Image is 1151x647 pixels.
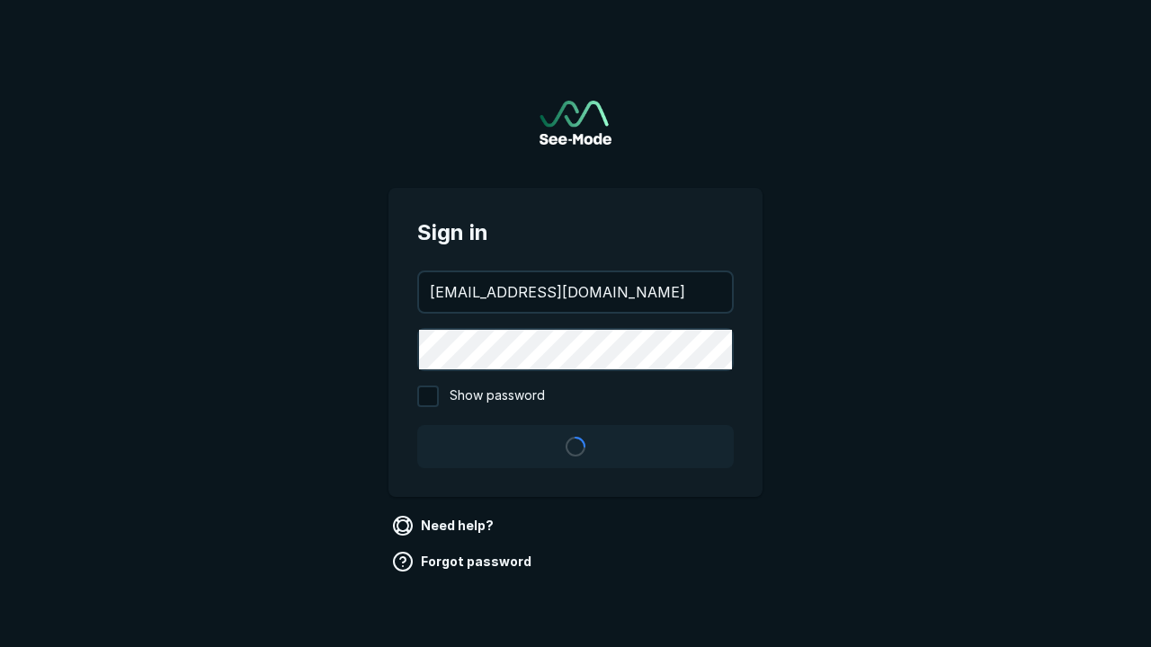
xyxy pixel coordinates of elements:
span: Sign in [417,217,734,249]
a: Forgot password [388,547,539,576]
img: See-Mode Logo [540,101,611,145]
a: Go to sign in [540,101,611,145]
input: your@email.com [419,272,732,312]
span: Show password [450,386,545,407]
a: Need help? [388,511,501,540]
